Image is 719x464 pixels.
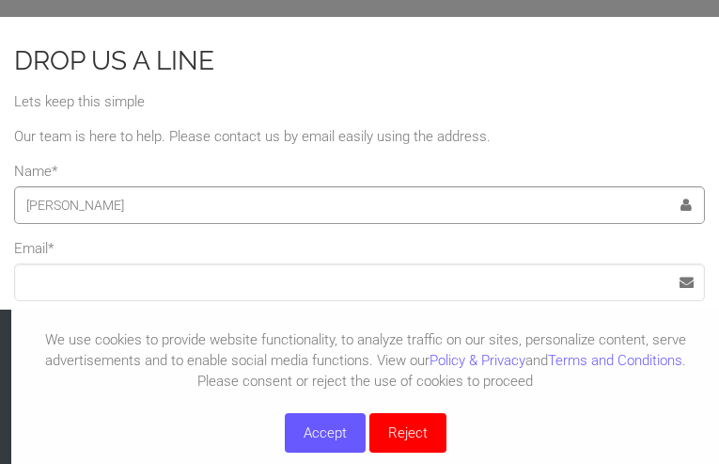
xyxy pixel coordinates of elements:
[548,352,682,369] a: Terms and Conditions
[14,161,705,182] label: Name*
[14,126,705,147] p: Our team is here to help. Please contact us by email easily using the address.
[285,413,366,453] button: Accept
[14,238,705,259] label: Email*
[14,45,705,77] h2: Drop Us a Line
[11,329,719,392] p: We use cookies to provide website functionality, to analyze traffic on our sites, personalize con...
[14,91,705,112] p: Lets keep this simple
[430,352,525,369] a: Policy & Privacy
[369,413,446,453] button: Reject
